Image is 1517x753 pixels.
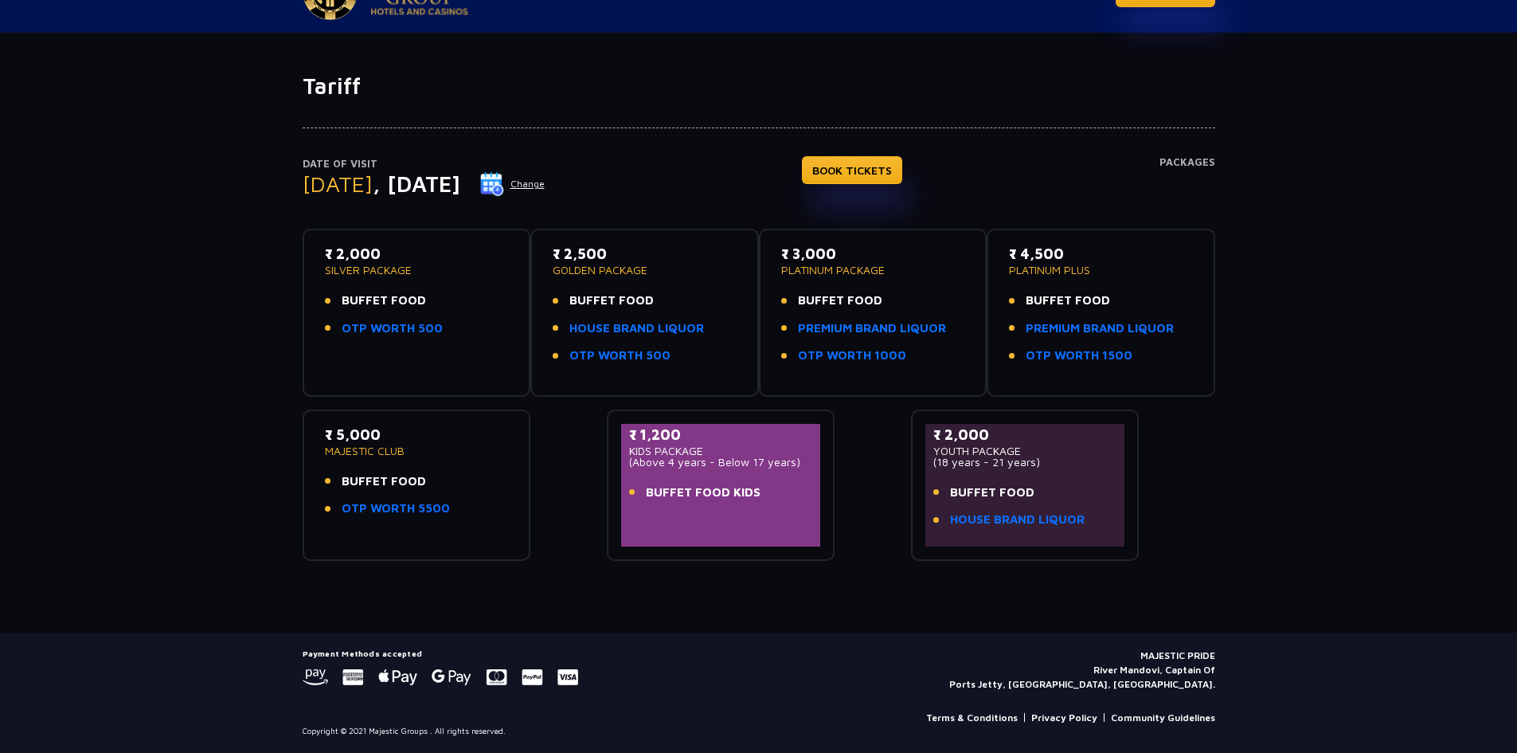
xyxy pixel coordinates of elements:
span: BUFFET FOOD KIDS [646,484,760,502]
button: Change [479,171,545,197]
span: [DATE] [303,171,373,197]
p: Date of Visit [303,156,545,172]
span: BUFFET FOOD [569,292,654,310]
h5: Payment Methods accepted [303,649,578,658]
p: ₹ 2,000 [325,243,509,265]
a: OTP WORTH 1500 [1026,347,1132,365]
span: BUFFET FOOD [798,292,882,310]
a: Community Guidelines [1111,711,1215,725]
p: ₹ 5,000 [325,424,509,445]
p: MAJESTIC CLUB [325,445,509,457]
a: BOOK TICKETS [802,156,902,184]
a: OTP WORTH 500 [569,347,671,365]
p: (18 years - 21 years) [933,457,1117,468]
a: HOUSE BRAND LIQUOR [569,320,704,338]
a: Privacy Policy [1031,711,1097,725]
p: YOUTH PACKAGE [933,445,1117,457]
p: ₹ 4,500 [1009,243,1193,265]
p: (Above 4 years - Below 17 years) [629,457,813,468]
a: PREMIUM BRAND LIQUOR [1026,320,1174,338]
p: Copyright © 2021 Majestic Groups . All rights reserved. [303,725,506,737]
p: PLATINUM PLUS [1009,265,1193,276]
p: KIDS PACKAGE [629,445,813,457]
a: Terms & Conditions [926,711,1018,725]
a: OTP WORTH 1000 [798,347,906,365]
p: MAJESTIC PRIDE River Mandovi, Captain Of Ports Jetty, [GEOGRAPHIC_DATA], [GEOGRAPHIC_DATA]. [949,649,1215,692]
p: ₹ 2,500 [553,243,737,265]
p: ₹ 2,000 [933,424,1117,445]
span: BUFFET FOOD [1026,292,1110,310]
p: PLATINUM PACKAGE [781,265,965,276]
p: GOLDEN PACKAGE [553,265,737,276]
p: SILVER PACKAGE [325,265,509,276]
span: , [DATE] [373,171,460,197]
span: BUFFET FOOD [342,292,426,310]
a: HOUSE BRAND LIQUOR [950,511,1085,529]
a: PREMIUM BRAND LIQUOR [798,320,946,338]
span: BUFFET FOOD [950,484,1034,502]
h4: Packages [1159,156,1215,214]
h1: Tariff [303,73,1215,100]
span: BUFFET FOOD [342,473,426,491]
a: OTP WORTH 500 [342,320,443,338]
a: OTP WORTH 5500 [342,500,450,518]
p: ₹ 1,200 [629,424,813,445]
p: ₹ 3,000 [781,243,965,265]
